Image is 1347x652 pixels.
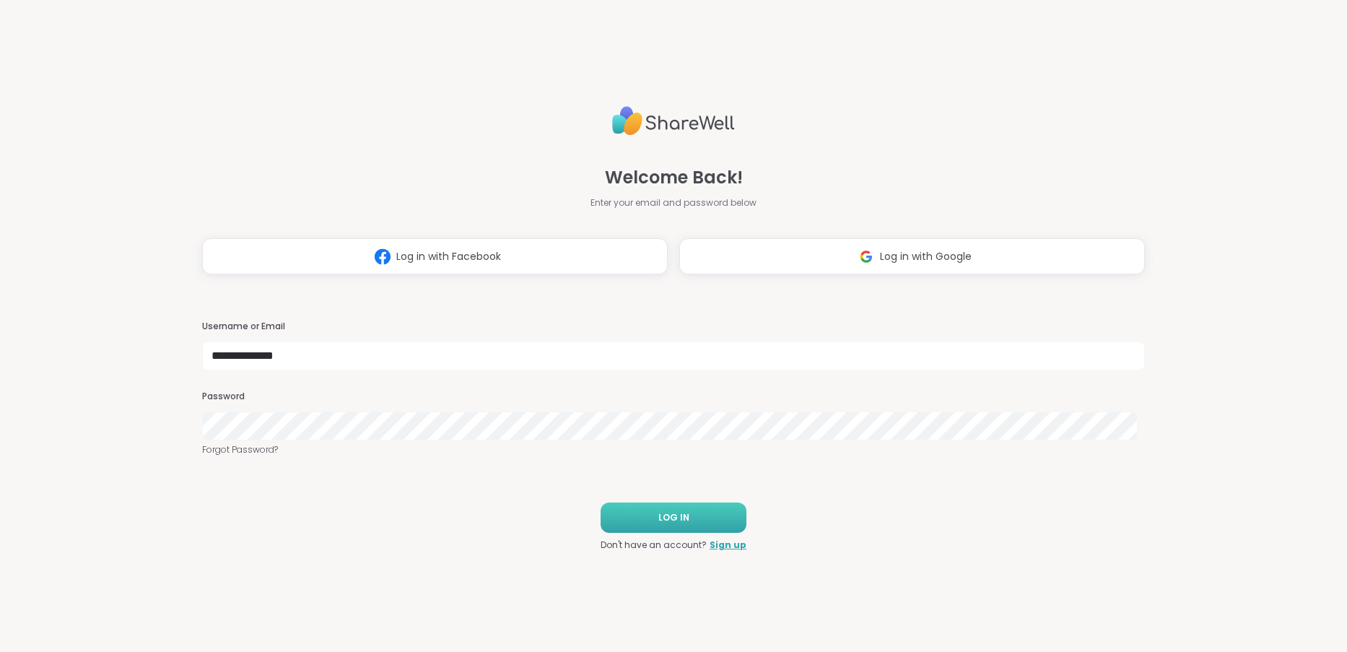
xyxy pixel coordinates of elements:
[202,238,668,274] button: Log in with Facebook
[880,249,972,264] span: Log in with Google
[612,100,735,142] img: ShareWell Logo
[679,238,1145,274] button: Log in with Google
[590,196,757,209] span: Enter your email and password below
[601,503,746,533] button: LOG IN
[369,243,396,270] img: ShareWell Logomark
[710,539,746,552] a: Sign up
[605,165,743,191] span: Welcome Back!
[396,249,501,264] span: Log in with Facebook
[202,443,1145,456] a: Forgot Password?
[202,321,1145,333] h3: Username or Email
[601,539,707,552] span: Don't have an account?
[853,243,880,270] img: ShareWell Logomark
[658,511,689,524] span: LOG IN
[202,391,1145,403] h3: Password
